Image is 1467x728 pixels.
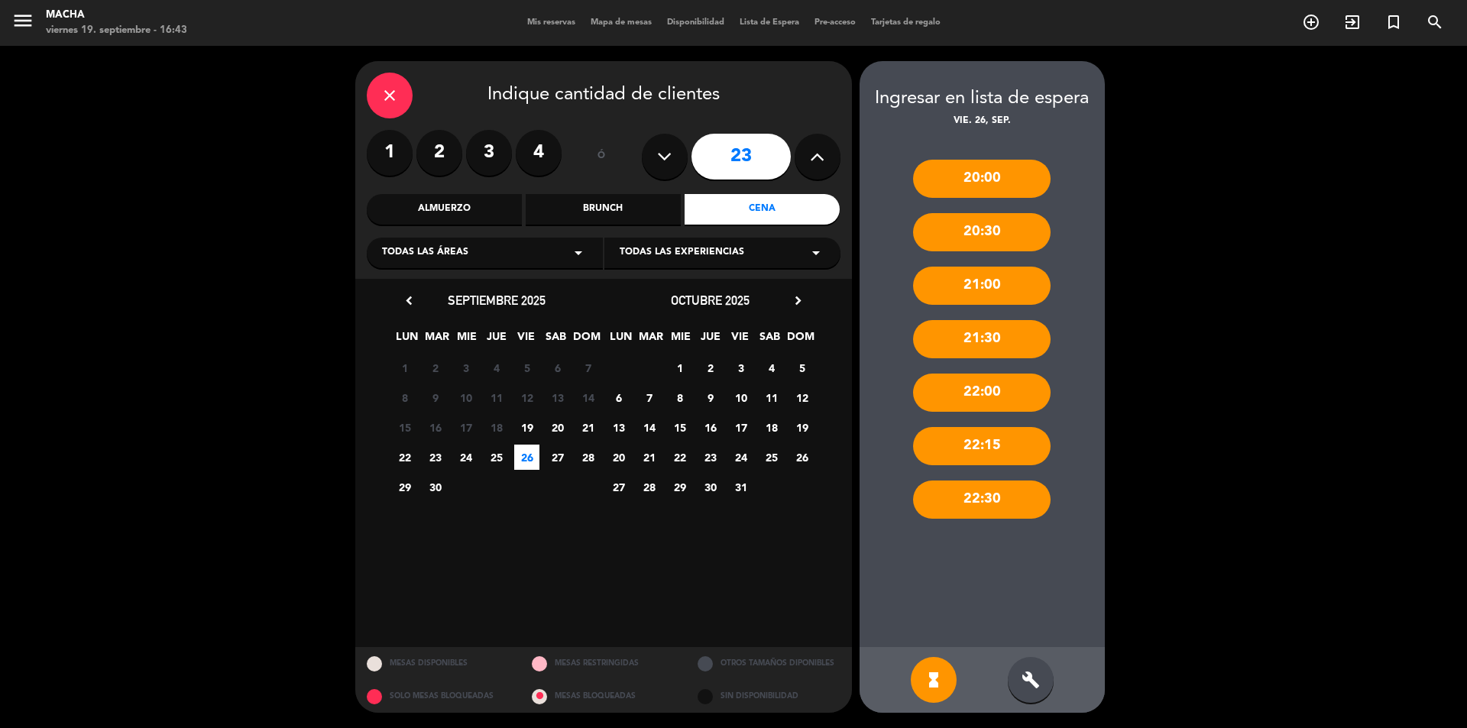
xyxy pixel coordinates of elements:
span: octubre 2025 [671,293,750,308]
span: JUE [698,328,723,353]
span: Mis reservas [520,18,583,27]
span: 29 [392,474,417,500]
span: 19 [789,415,814,440]
div: OTROS TAMAÑOS DIPONIBLES [686,647,852,680]
span: MAR [424,328,449,353]
div: Cena [685,194,840,225]
span: 8 [392,385,417,410]
span: 28 [575,445,601,470]
span: 28 [636,474,662,500]
i: hourglass_full [925,671,943,689]
span: 14 [575,385,601,410]
span: 6 [545,355,570,380]
span: 21 [575,415,601,440]
i: add_circle_outline [1302,13,1320,31]
span: 24 [728,445,753,470]
div: 22:30 [913,480,1051,519]
div: 20:00 [913,160,1051,198]
span: Todas las experiencias [620,245,744,260]
span: 15 [667,415,692,440]
label: 3 [466,130,512,176]
span: 3 [728,355,753,380]
label: 1 [367,130,413,176]
span: 4 [759,355,784,380]
div: Indique cantidad de clientes [367,73,840,118]
span: Lista de Espera [732,18,807,27]
i: exit_to_app [1343,13,1362,31]
i: menu [11,9,34,32]
span: 26 [789,445,814,470]
div: Macha [46,8,187,23]
div: MESAS RESTRINGIDAS [520,647,686,680]
span: 20 [545,415,570,440]
div: Almuerzo [367,194,522,225]
span: 25 [759,445,784,470]
div: 22:15 [913,427,1051,465]
span: 14 [636,415,662,440]
span: 20 [606,445,631,470]
div: SIN DISPONIBILIDAD [686,680,852,713]
span: Pre-acceso [807,18,863,27]
i: turned_in_not [1384,13,1403,31]
span: 13 [545,385,570,410]
div: 21:30 [913,320,1051,358]
span: 2 [423,355,448,380]
div: viernes 19. septiembre - 16:43 [46,23,187,38]
i: chevron_left [401,293,417,309]
span: MIE [454,328,479,353]
span: 21 [636,445,662,470]
div: Ingresar en lista de espera [860,84,1105,114]
label: 4 [516,130,562,176]
span: 22 [667,445,692,470]
span: Disponibilidad [659,18,732,27]
span: 17 [728,415,753,440]
span: 6 [606,385,631,410]
span: 4 [484,355,509,380]
span: SAB [757,328,782,353]
span: 16 [423,415,448,440]
span: 7 [636,385,662,410]
span: 23 [698,445,723,470]
div: MESAS BLOQUEADAS [520,680,686,713]
span: LUN [394,328,419,353]
i: chevron_right [790,293,806,309]
span: 12 [514,385,539,410]
span: 8 [667,385,692,410]
span: DOM [573,328,598,353]
span: 19 [514,415,539,440]
span: VIE [513,328,539,353]
span: LUN [608,328,633,353]
button: menu [11,9,34,37]
i: arrow_drop_down [569,244,588,262]
div: MESAS DISPONIBLES [355,647,521,680]
div: Brunch [526,194,681,225]
div: vie. 26, sep. [860,114,1105,129]
span: 24 [453,445,478,470]
i: close [381,86,399,105]
i: arrow_drop_down [807,244,825,262]
span: 31 [728,474,753,500]
span: 11 [484,385,509,410]
span: 9 [423,385,448,410]
div: SOLO MESAS BLOQUEADAS [355,680,521,713]
span: 5 [789,355,814,380]
span: DOM [787,328,812,353]
span: 17 [453,415,478,440]
span: 10 [453,385,478,410]
span: 2 [698,355,723,380]
span: JUE [484,328,509,353]
span: 30 [698,474,723,500]
span: Tarjetas de regalo [863,18,948,27]
span: 15 [392,415,417,440]
span: 22 [392,445,417,470]
span: 1 [667,355,692,380]
span: 27 [606,474,631,500]
span: 18 [759,415,784,440]
span: septiembre 2025 [448,293,546,308]
span: 18 [484,415,509,440]
div: 22:00 [913,374,1051,412]
span: 13 [606,415,631,440]
span: 12 [789,385,814,410]
div: ó [577,130,627,183]
div: 20:30 [913,213,1051,251]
